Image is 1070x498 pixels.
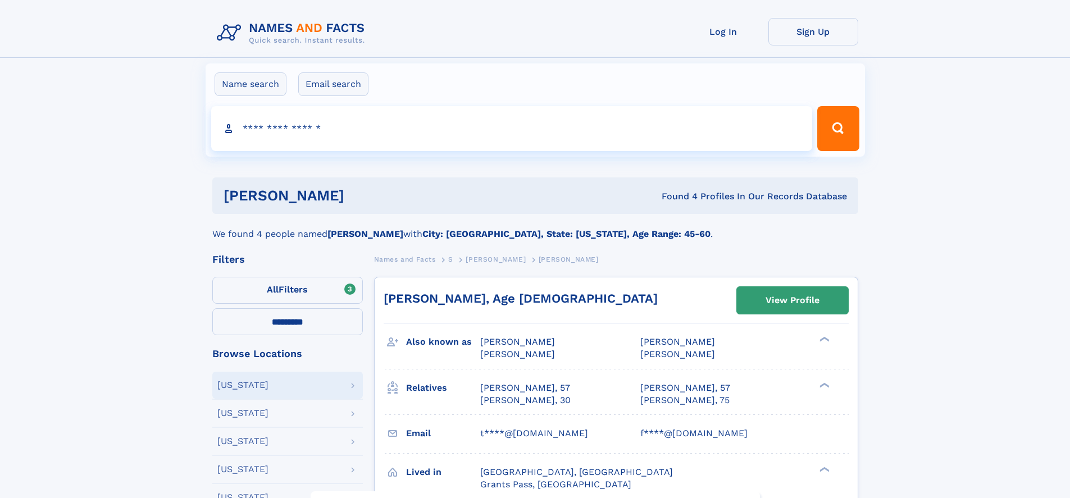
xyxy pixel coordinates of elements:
a: Names and Facts [374,252,436,266]
div: ❯ [817,465,830,473]
span: [PERSON_NAME] [539,255,599,263]
span: [PERSON_NAME] [480,349,555,359]
h3: Also known as [406,332,480,351]
h1: [PERSON_NAME] [224,189,503,203]
span: [PERSON_NAME] [466,255,526,263]
div: View Profile [766,287,819,313]
a: S [448,252,453,266]
div: [US_STATE] [217,465,268,474]
h3: Relatives [406,378,480,398]
span: [PERSON_NAME] [640,336,715,347]
span: [PERSON_NAME] [480,336,555,347]
span: S [448,255,453,263]
div: [US_STATE] [217,381,268,390]
div: ❯ [817,381,830,389]
div: [US_STATE] [217,437,268,446]
a: Sign Up [768,18,858,45]
div: Found 4 Profiles In Our Records Database [503,190,847,203]
div: ❯ [817,336,830,343]
h3: Email [406,424,480,443]
div: Filters [212,254,363,264]
span: [PERSON_NAME] [640,349,715,359]
a: View Profile [737,287,848,314]
span: All [267,284,279,295]
a: [PERSON_NAME], 57 [640,382,730,394]
span: [GEOGRAPHIC_DATA], [GEOGRAPHIC_DATA] [480,467,673,477]
div: [US_STATE] [217,409,268,418]
input: search input [211,106,813,151]
a: Log In [679,18,768,45]
h3: Lived in [406,463,480,482]
a: [PERSON_NAME] [466,252,526,266]
b: [PERSON_NAME] [327,229,403,239]
span: Grants Pass, [GEOGRAPHIC_DATA] [480,479,631,490]
label: Name search [215,72,286,96]
a: [PERSON_NAME], Age [DEMOGRAPHIC_DATA] [384,291,658,305]
div: Browse Locations [212,349,363,359]
a: [PERSON_NAME], 57 [480,382,570,394]
div: We found 4 people named with . [212,214,858,241]
b: City: [GEOGRAPHIC_DATA], State: [US_STATE], Age Range: 45-60 [422,229,711,239]
a: [PERSON_NAME], 75 [640,394,730,406]
a: [PERSON_NAME], 30 [480,394,571,406]
label: Filters [212,277,363,304]
button: Search Button [817,106,859,151]
img: Logo Names and Facts [212,18,374,48]
label: Email search [298,72,368,96]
